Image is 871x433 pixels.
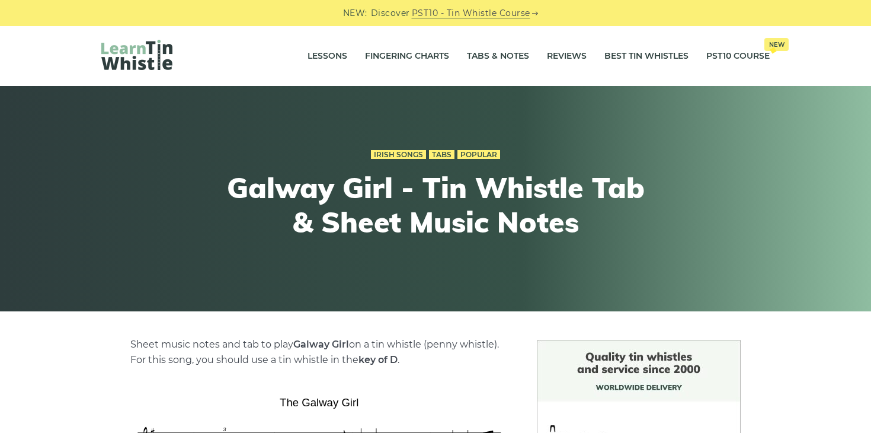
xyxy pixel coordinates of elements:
a: PST10 CourseNew [706,42,770,71]
a: Tabs & Notes [467,42,529,71]
a: Tabs [429,150,454,160]
strong: key of D [358,354,398,365]
p: Sheet music notes and tab to play on a tin whistle (penny whistle). For this song, you should use... [130,337,508,368]
a: Fingering Charts [365,42,449,71]
strong: Galway Girl [293,339,349,350]
img: LearnTinWhistle.com [101,40,172,70]
a: Reviews [547,42,587,71]
a: Popular [457,150,500,160]
a: Best Tin Whistles [604,42,689,71]
h1: Galway Girl - Tin Whistle Tab & Sheet Music Notes [217,171,654,239]
a: Lessons [308,42,347,71]
a: Irish Songs [371,150,426,160]
span: New [764,38,789,51]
